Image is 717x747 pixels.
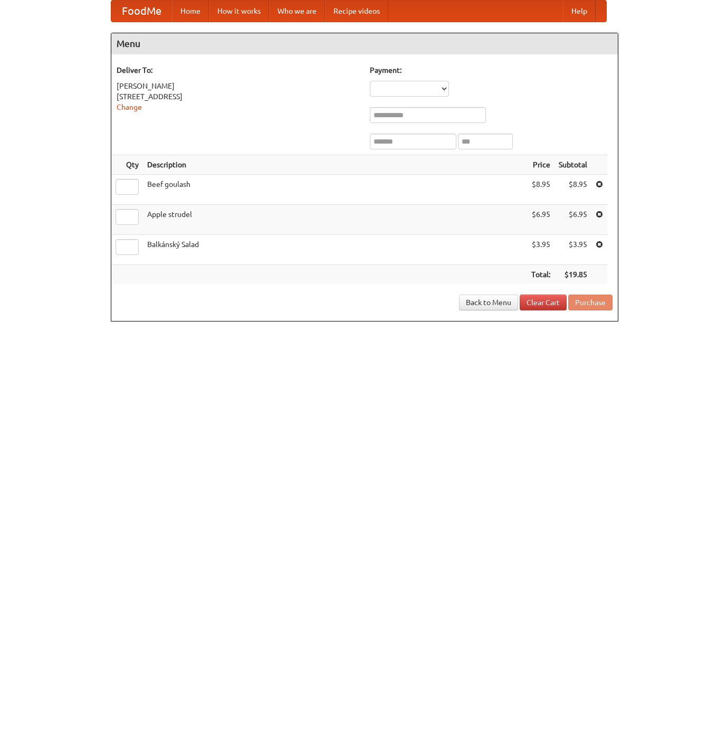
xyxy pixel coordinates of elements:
[527,175,555,205] td: $8.95
[527,265,555,285] th: Total:
[459,295,518,310] a: Back to Menu
[117,91,359,102] div: [STREET_ADDRESS]
[117,65,359,75] h5: Deliver To:
[527,205,555,235] td: $6.95
[563,1,596,22] a: Help
[143,235,527,265] td: Balkánský Salad
[325,1,388,22] a: Recipe videos
[269,1,325,22] a: Who we are
[143,205,527,235] td: Apple strudel
[370,65,613,75] h5: Payment:
[117,81,359,91] div: [PERSON_NAME]
[117,103,142,111] a: Change
[568,295,613,310] button: Purchase
[555,175,591,205] td: $8.95
[172,1,209,22] a: Home
[111,155,143,175] th: Qty
[527,235,555,265] td: $3.95
[111,1,172,22] a: FoodMe
[520,295,567,310] a: Clear Cart
[209,1,269,22] a: How it works
[555,235,591,265] td: $3.95
[143,175,527,205] td: Beef goulash
[555,155,591,175] th: Subtotal
[555,205,591,235] td: $6.95
[143,155,527,175] th: Description
[111,33,618,54] h4: Menu
[527,155,555,175] th: Price
[555,265,591,285] th: $19.85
